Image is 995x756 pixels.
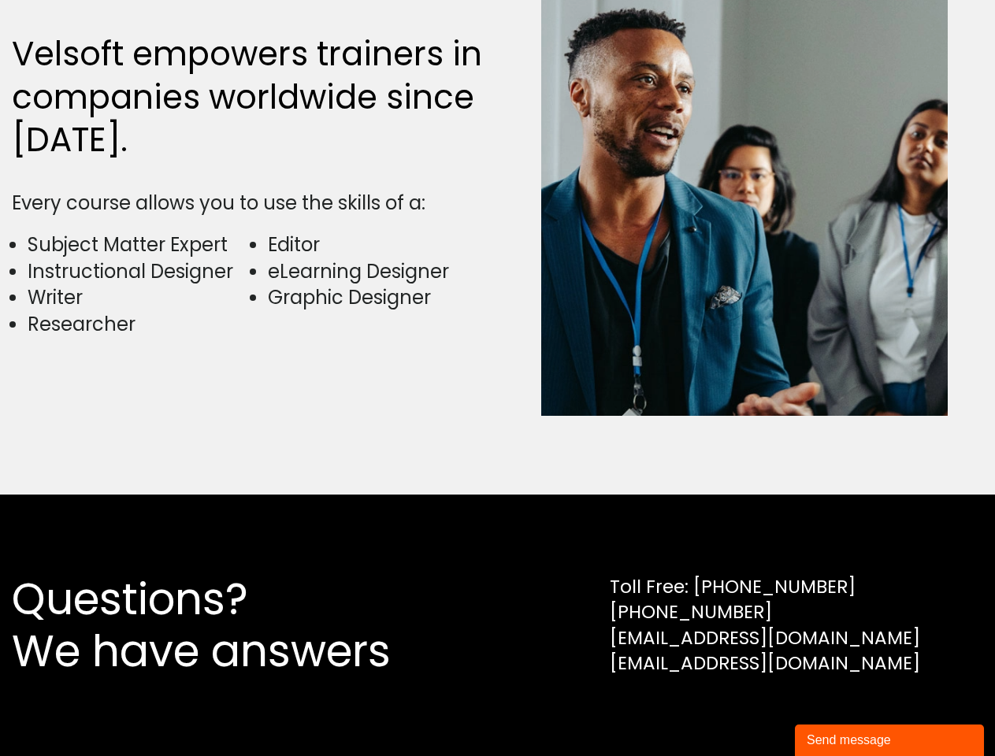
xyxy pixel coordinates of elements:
[268,284,489,311] li: Graphic Designer
[795,721,987,756] iframe: chat widget
[268,258,489,285] li: eLearning Designer
[12,33,490,162] h2: Velsoft empowers trainers in companies worldwide since [DATE].
[268,232,489,258] li: Editor
[28,284,249,311] li: Writer
[28,258,249,285] li: Instructional Designer
[12,190,490,217] div: Every course allows you to use the skills of a:
[28,311,249,338] li: Researcher
[28,232,249,258] li: Subject Matter Expert
[610,574,920,676] div: Toll Free: [PHONE_NUMBER] [PHONE_NUMBER] [EMAIL_ADDRESS][DOMAIN_NAME] [EMAIL_ADDRESS][DOMAIN_NAME]
[12,573,447,677] h2: Questions? We have answers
